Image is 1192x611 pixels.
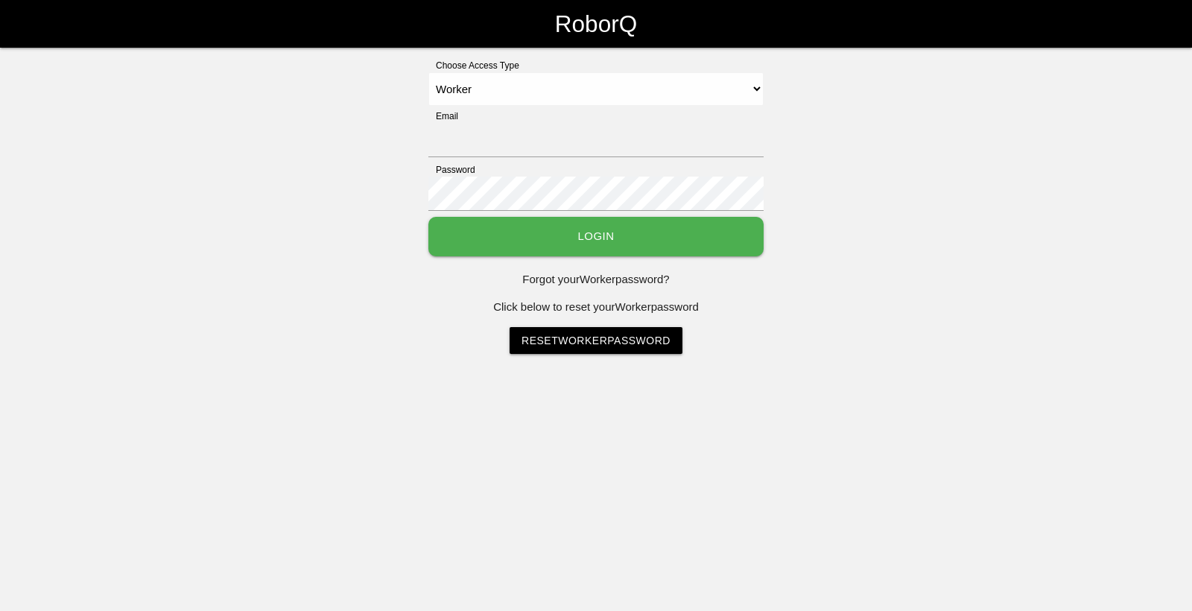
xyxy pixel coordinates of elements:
[428,217,764,256] button: Login
[510,327,682,354] a: ResetWorkerPassword
[428,299,764,316] p: Click below to reset your Worker password
[428,271,764,288] p: Forgot your Worker password?
[428,110,458,123] label: Email
[428,59,519,72] label: Choose Access Type
[428,163,475,177] label: Password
